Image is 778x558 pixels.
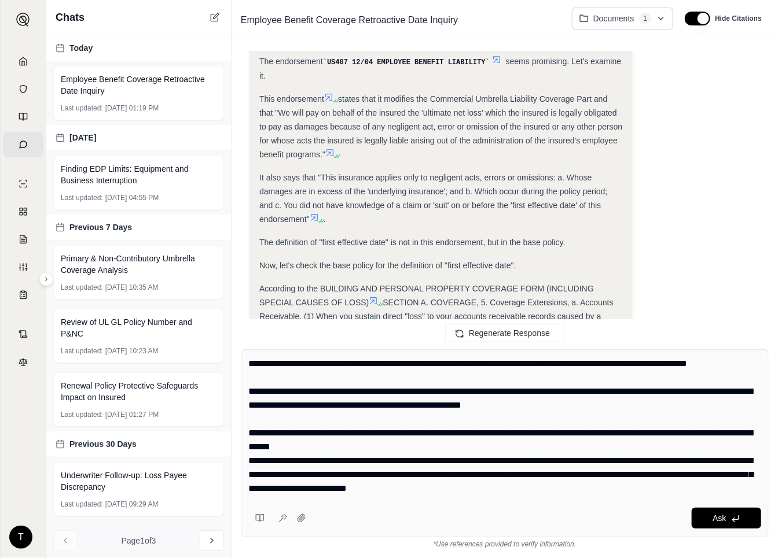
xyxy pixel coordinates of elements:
[3,199,43,224] a: Policy Comparisons
[61,380,216,403] span: Renewal Policy Protective Safeguards Impact on Insured
[324,215,326,224] span: .
[61,193,103,202] span: Last updated:
[715,14,762,23] span: Hide Citations
[469,328,550,338] span: Regenerate Response
[259,238,566,247] span: The definition of "first effective date" is not in this endorsement, but in the base policy.
[105,104,159,113] span: [DATE] 01:19 PM
[3,322,43,347] a: Contract Analysis
[12,8,35,31] button: Expand sidebar
[208,10,222,24] button: New Chat
[105,283,159,292] span: [DATE] 10:35 AM
[61,470,216,493] span: Underwriter Follow-up: Loss Payee Discrepancy
[61,163,216,186] span: Finding EDP Limits: Equipment and Business Interruption
[3,104,43,130] a: Prompt Library
[3,227,43,252] a: Claim Coverage
[16,13,30,27] img: Expand sidebar
[69,221,132,233] span: Previous 7 Days
[61,104,103,113] span: Last updated:
[61,316,216,339] span: Review of UL GL Policy Number and P&NC
[445,324,564,342] button: Regenerate Response
[692,508,761,529] button: Ask
[105,410,159,419] span: [DATE] 01:27 PM
[39,272,53,286] button: Expand sidebar
[236,11,463,29] span: Employee Benefit Coverage Retroactive Date Inquiry
[259,94,622,159] span: states that it modifies the Commercial Umbrella Liability Coverage Part and that "We will pay on ...
[259,57,323,66] span: The endorsement
[61,410,103,419] span: Last updated:
[61,500,103,509] span: Last updated:
[259,57,621,80] span: seems promising. Let's examine it.
[323,58,490,66] code: US407 12/04 EMPLOYEE BENEFIT LIABILITY
[3,49,43,74] a: Home
[241,537,769,549] div: *Use references provided to verify information.
[105,500,159,509] span: [DATE] 09:29 AM
[259,173,607,224] span: It also says that "This insurance applies only to negligent acts, errors or omissions: a. Whose d...
[3,254,43,280] a: Custom Report
[61,283,103,292] span: Last updated:
[639,13,652,24] span: 1
[3,282,43,308] a: Coverage Table
[122,535,156,546] span: Page 1 of 3
[56,9,85,25] span: Chats
[3,171,43,197] a: Single Policy
[3,349,43,375] a: Legal Search Engine
[61,346,103,356] span: Last updated:
[69,42,93,54] span: Today
[259,94,324,104] span: This endorsement
[593,13,634,24] span: Documents
[236,11,563,29] div: Edit Title
[3,76,43,102] a: Documents Vault
[3,132,43,157] a: Chat
[61,253,216,276] span: Primary & Non-Contributory Umbrella Coverage Analysis
[105,346,159,356] span: [DATE] 10:23 AM
[61,73,216,97] span: Employee Benefit Coverage Retroactive Date Inquiry
[572,8,674,29] button: Documents1
[69,438,137,450] span: Previous 30 Days
[69,132,96,143] span: [DATE]
[259,284,594,307] span: According to the BUILDING AND PERSONAL PROPERTY COVERAGE FORM (INCLUDING SPECIAL CAUSES OF LOSS)
[259,261,516,270] span: Now, let's check the base policy for the definition of "first effective date".
[105,193,159,202] span: [DATE] 04:55 PM
[9,526,32,549] div: T
[713,513,726,523] span: Ask
[259,298,614,335] span: SECTION A. COVERAGE, 5. Coverage Extensions, a. Accounts Receivable, (1) When you sustain direct ...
